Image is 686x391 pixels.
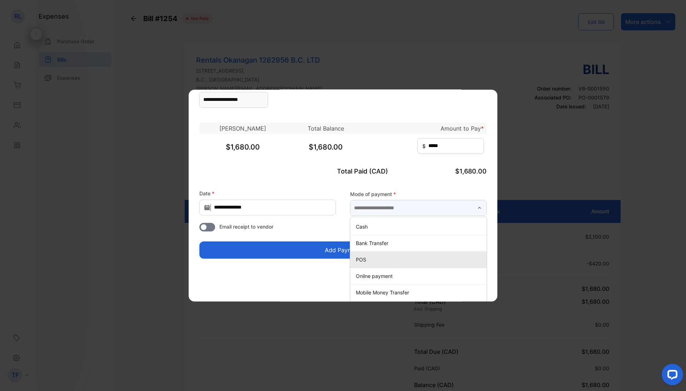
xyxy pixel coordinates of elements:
[356,272,484,280] p: Online payment
[295,166,391,176] p: Total Paid (CAD)
[292,124,360,132] p: Total Balance
[199,241,487,259] button: Add Payment
[200,124,285,132] p: [PERSON_NAME]
[226,142,260,151] span: $1,680.00
[422,142,426,150] span: $
[219,223,273,230] span: Email receipt to vendor
[350,190,487,197] label: Mode of payment
[455,167,487,175] span: $1,680.00
[356,223,484,230] p: Cash
[356,256,484,263] p: POS
[199,189,336,197] label: Date
[366,124,484,132] p: Amount to Pay
[356,239,484,247] p: Bank Transfer
[656,361,686,391] iframe: LiveChat chat widget
[309,142,343,151] span: $1,680.00
[356,289,484,296] p: Mobile Money Transfer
